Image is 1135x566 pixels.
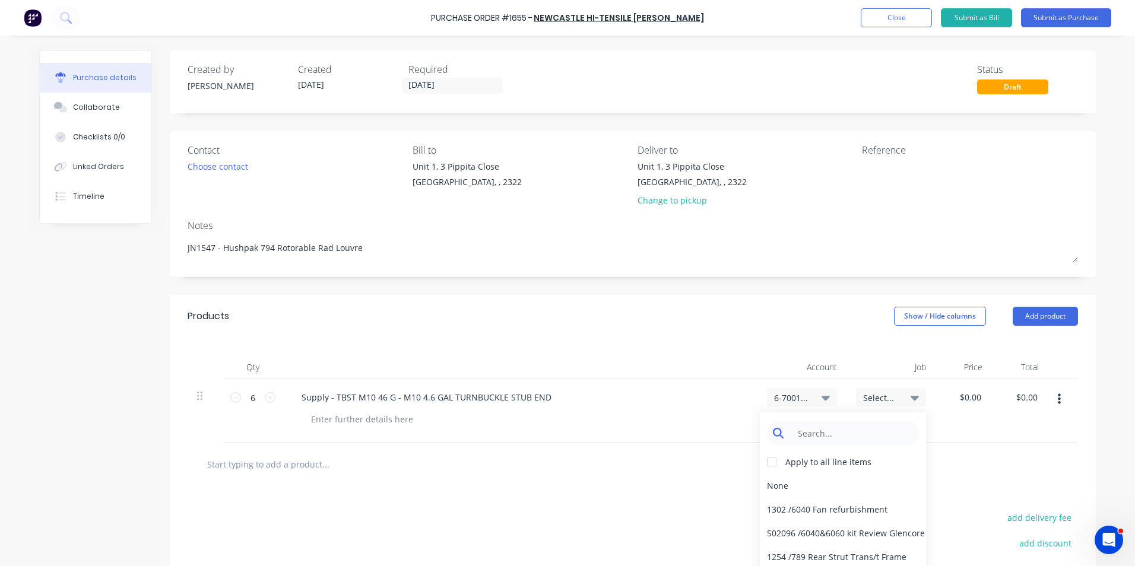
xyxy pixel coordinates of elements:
button: Collaborate [40,93,151,122]
button: Submit as Bill [941,8,1012,27]
button: Linked Orders [40,152,151,182]
div: Qty [223,355,283,379]
img: Factory [24,9,42,27]
div: Created [298,62,399,77]
textarea: JN1547 - Hushpak 794 Rotorable Rad Louvre [188,236,1078,262]
div: Bill to [413,143,629,157]
div: Timeline [73,191,104,202]
div: None [760,473,926,497]
div: Purchase Order #1655 - [431,12,532,24]
span: 6-7001 / Materials - Rework [774,392,810,404]
div: Linked Orders [73,161,124,172]
div: 1302 / 6040 Fan refurbishment [760,497,926,521]
div: [GEOGRAPHIC_DATA], , 2322 [638,176,747,188]
div: Created by [188,62,288,77]
button: add discount [1012,535,1078,551]
span: Select... [863,392,899,404]
div: Purchase details [73,72,137,83]
div: Job [847,355,936,379]
div: Notes [188,218,1078,233]
div: Supply - TBST M10 46 G - M10 4.6 GAL TURNBUCKLE STUB END [292,389,561,406]
div: Checklists 0/0 [73,132,125,142]
a: Newcastle Hi-Tensile [PERSON_NAME] [534,12,704,24]
iframe: Intercom live chat [1095,526,1123,554]
input: Start typing to add a product... [207,452,444,476]
div: S02096 / 6040&6060 kit Review Glencore [760,521,926,545]
div: Collaborate [73,102,120,113]
div: Apply to all line items [785,456,871,468]
button: add delivery fee [1000,510,1078,525]
div: Price [936,355,992,379]
div: Unit 1, 3 Pippita Close [638,160,747,173]
input: Search... [791,421,913,445]
div: Products [188,309,229,323]
div: Deliver to [638,143,854,157]
div: Change to pickup [638,194,747,206]
div: Choose contact [188,160,248,173]
div: Total [992,355,1048,379]
button: Submit as Purchase [1021,8,1111,27]
button: Show / Hide columns [894,307,986,326]
div: Reference [862,143,1078,157]
button: Close [861,8,932,27]
button: Purchase details [40,63,151,93]
div: Draft [977,80,1048,94]
button: Timeline [40,182,151,211]
div: Account [757,355,847,379]
div: [PERSON_NAME] [188,80,288,92]
div: Required [408,62,509,77]
button: Add product [1013,307,1078,326]
button: Checklists 0/0 [40,122,151,152]
div: Status [977,62,1078,77]
div: [GEOGRAPHIC_DATA], , 2322 [413,176,522,188]
div: Contact [188,143,404,157]
div: Unit 1, 3 Pippita Close [413,160,522,173]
